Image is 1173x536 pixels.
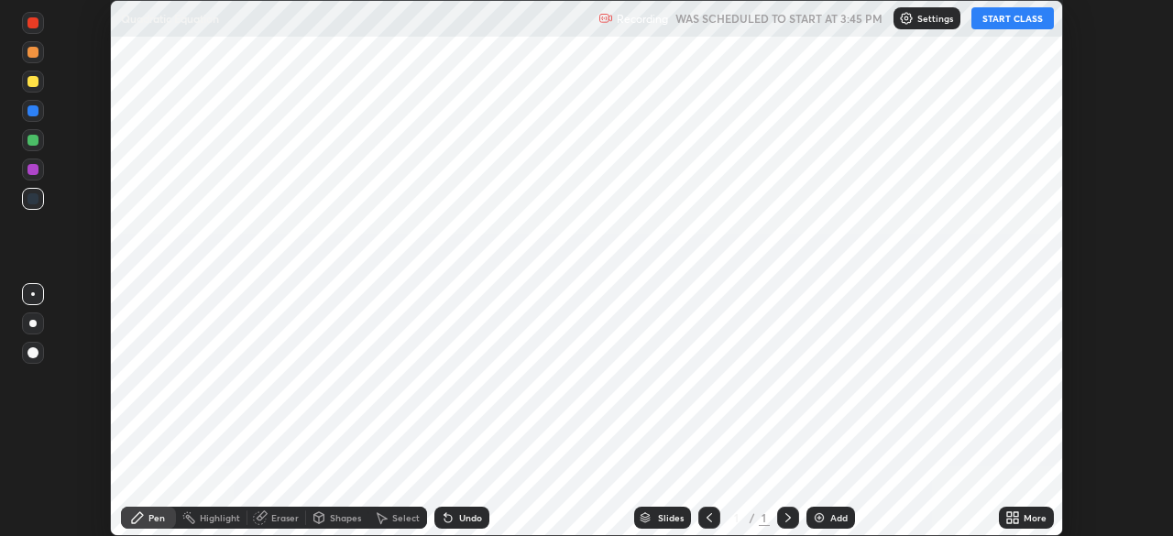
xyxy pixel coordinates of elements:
img: class-settings-icons [899,11,914,26]
p: Settings [917,14,953,23]
img: add-slide-button [812,510,827,525]
div: 1 [728,512,746,523]
p: Quadratic Equation [121,11,219,26]
div: More [1024,513,1047,522]
div: Pen [148,513,165,522]
div: Undo [459,513,482,522]
div: / [750,512,755,523]
div: Eraser [271,513,299,522]
div: Select [392,513,420,522]
button: START CLASS [971,7,1054,29]
div: Slides [658,513,684,522]
p: Recording [617,12,668,26]
div: Highlight [200,513,240,522]
img: recording.375f2c34.svg [598,11,613,26]
h5: WAS SCHEDULED TO START AT 3:45 PM [675,10,882,27]
div: Add [830,513,848,522]
div: Shapes [330,513,361,522]
div: 1 [759,509,770,526]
